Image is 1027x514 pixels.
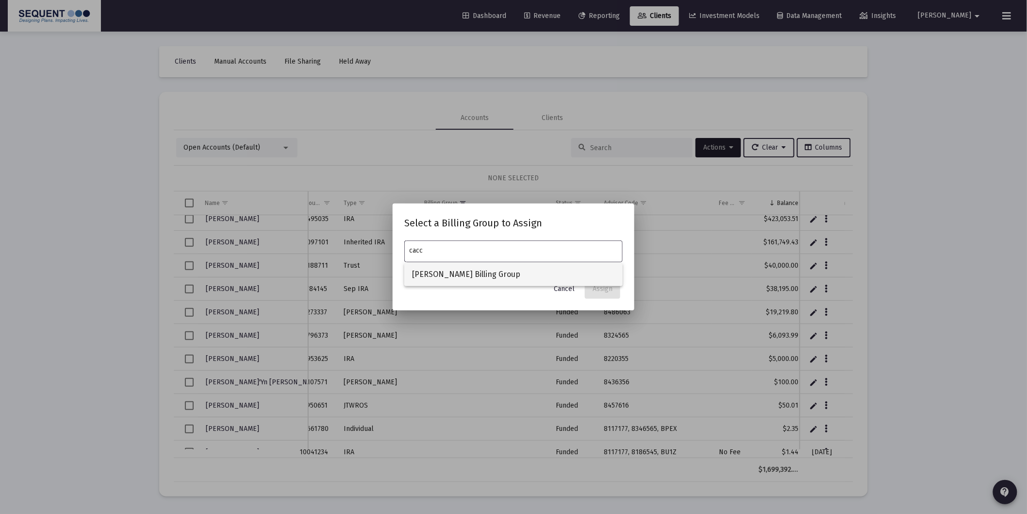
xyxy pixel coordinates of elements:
[554,285,575,293] span: Cancel
[410,247,618,255] input: Select a billing group
[585,279,620,299] button: Assign
[404,215,623,231] h2: Select a Billing Group to Assign
[412,263,615,286] span: [PERSON_NAME] Billing Group
[593,285,613,293] span: Assign
[546,279,582,299] button: Cancel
